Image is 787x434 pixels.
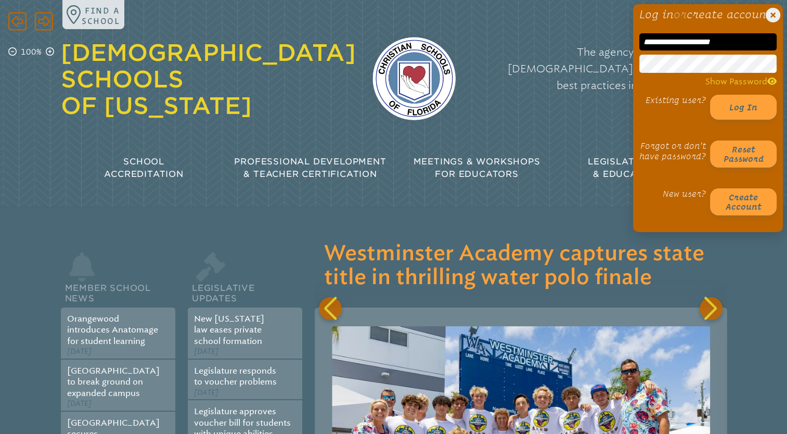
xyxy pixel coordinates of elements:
[710,188,777,215] button: Createaccount
[700,297,723,320] div: Next slide
[639,8,777,21] h1: Log in create account
[188,270,302,308] h2: Legislative Updates
[194,366,277,387] a: Legislature responds to voucher problems
[639,141,706,161] p: Forgot or don’t have password?
[82,5,120,26] p: Find a school
[705,76,777,86] span: Show Password
[194,388,218,397] span: [DATE]
[710,95,777,120] button: Log in
[674,8,687,20] span: or
[67,314,158,346] a: Orangewood introduces Anatomage for student learning
[61,270,175,308] h2: Member School News
[67,347,92,356] span: [DATE]
[104,157,183,179] span: School Accreditation
[324,242,718,290] h3: Westminster Academy captures state title in thrilling water polo finale
[8,11,27,32] span: Back
[35,11,53,32] span: Forward
[319,297,342,320] div: Previous slide
[19,46,44,58] p: 100%
[639,95,706,105] p: Existing user?
[67,366,160,398] a: [GEOGRAPHIC_DATA] to break ground on expanded campus
[414,157,540,179] span: Meetings & Workshops for Educators
[710,141,777,168] button: Resetpassword
[67,399,92,408] span: [DATE]
[234,157,386,179] span: Professional Development & Teacher Certification
[194,347,218,356] span: [DATE]
[639,188,706,199] p: New user?
[588,157,699,179] span: Legislative Updates & Education News
[194,314,264,346] a: New [US_STATE] law eases private school formation
[508,46,727,108] span: The agency that [US_STATE]’s [DEMOGRAPHIC_DATA] schools rely on for best practices in accreditati...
